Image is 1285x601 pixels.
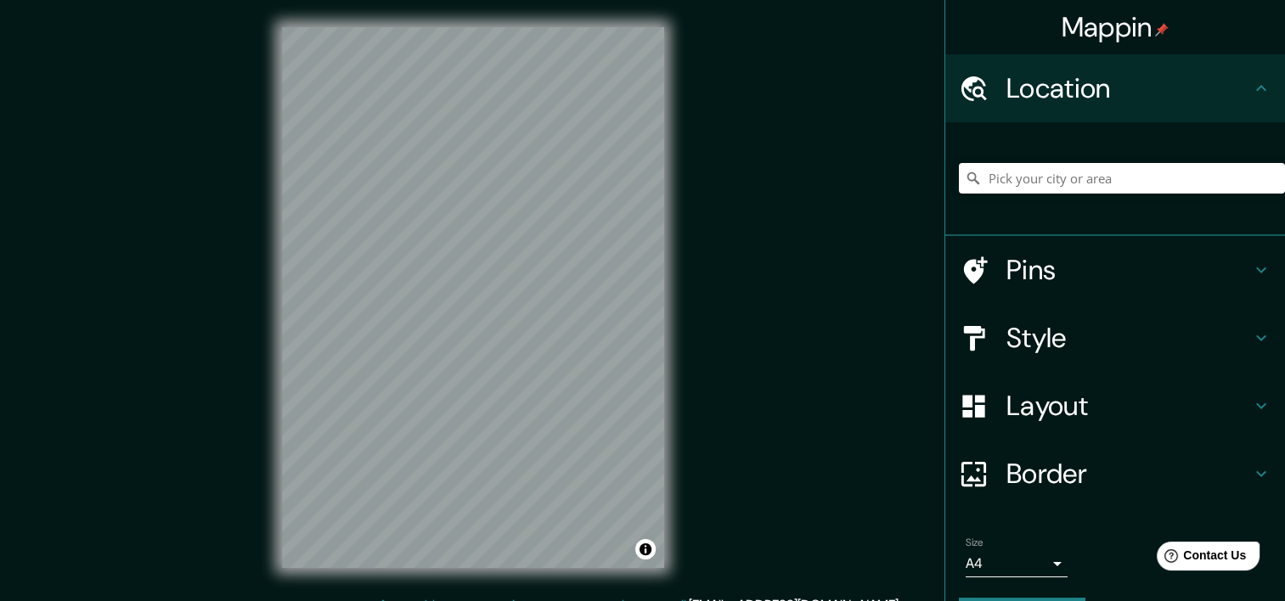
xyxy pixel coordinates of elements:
h4: Style [1006,321,1251,355]
label: Size [966,536,983,550]
div: A4 [966,550,1068,577]
iframe: Help widget launcher [1134,535,1266,582]
h4: Mappin [1062,10,1169,44]
canvas: Map [282,27,664,568]
h4: Location [1006,71,1251,105]
input: Pick your city or area [959,163,1285,194]
h4: Border [1006,457,1251,491]
button: Toggle attribution [635,539,656,559]
div: Pins [945,236,1285,304]
img: pin-icon.png [1155,23,1169,37]
h4: Layout [1006,389,1251,423]
div: Style [945,304,1285,372]
h4: Pins [1006,253,1251,287]
div: Border [945,440,1285,508]
div: Layout [945,372,1285,440]
div: Location [945,54,1285,122]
